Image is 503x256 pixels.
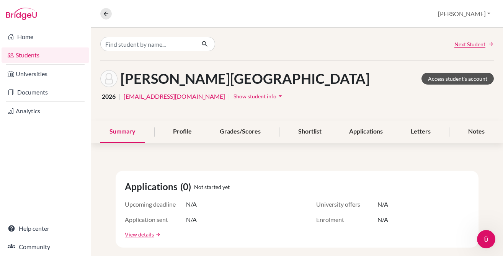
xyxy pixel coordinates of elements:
a: Documents [2,85,89,100]
span: 2026 [102,92,116,101]
span: Show student info [234,93,276,99]
span: Next Student [454,40,485,48]
a: Help center [2,221,89,236]
img: Santiago Aguilar's avatar [100,70,118,87]
span: Enrolment [316,215,377,224]
button: Show student infoarrow_drop_down [233,90,284,102]
div: Letters [402,121,440,143]
span: (0) [180,180,194,194]
a: Analytics [2,103,89,119]
a: Home [2,29,89,44]
div: Shortlist [289,121,331,143]
span: N/A [377,200,388,209]
input: Find student by name... [100,37,195,51]
button: [PERSON_NAME] [434,7,494,21]
a: arrow_forward [154,232,161,237]
a: Students [2,47,89,63]
div: Grades/Scores [211,121,270,143]
span: Not started yet [194,183,230,191]
span: Upcoming deadline [125,200,186,209]
span: N/A [186,215,197,224]
a: [EMAIL_ADDRESS][DOMAIN_NAME] [124,92,225,101]
span: N/A [186,200,197,209]
h1: [PERSON_NAME][GEOGRAPHIC_DATA] [121,70,370,87]
span: N/A [377,215,388,224]
a: Access student's account [421,73,494,85]
span: | [119,92,121,101]
a: Next Student [454,40,494,48]
i: arrow_drop_down [276,92,284,100]
iframe: Intercom live chat [477,230,495,248]
div: Summary [100,121,145,143]
a: Community [2,239,89,254]
div: Notes [459,121,494,143]
span: Applications [125,180,180,194]
a: View details [125,230,154,238]
a: Universities [2,66,89,82]
span: University offers [316,200,377,209]
div: Profile [164,121,201,143]
span: | [228,92,230,101]
span: Application sent [125,215,186,224]
img: Bridge-U [6,8,37,20]
div: Applications [340,121,392,143]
